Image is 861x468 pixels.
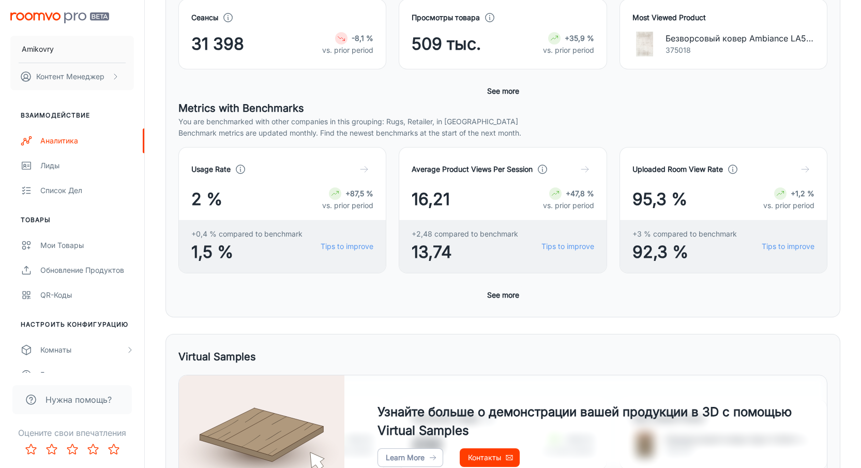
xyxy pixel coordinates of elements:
[321,241,373,252] a: Tips to improve
[103,439,124,460] button: Rate 5 star
[191,240,303,265] span: 1,5 %
[666,45,814,56] p: 375018
[191,228,303,240] span: +0,4 % compared to benchmark
[8,427,136,439] p: Оцените свои впечатления
[632,228,737,240] span: +3 % compared to benchmark
[763,200,814,211] p: vs. prior period
[191,187,222,212] span: 2 %
[566,189,594,198] strong: +47,8 %
[40,135,134,147] div: Аналитика
[10,63,134,90] button: Контент Менеджер
[632,164,723,175] h4: Uploaded Room View Rate
[412,187,450,212] span: 16,21
[62,439,83,460] button: Rate 3 star
[412,228,518,240] span: +2,48 compared to benchmark
[10,12,109,23] img: Roomvo PRO Beta
[36,71,104,82] p: Контент Менеджер
[83,439,103,460] button: Rate 4 star
[191,164,231,175] h4: Usage Rate
[666,32,814,45] p: Безворсовый ковер Ambiance LA5643-L373 (80*150 см)
[191,32,244,56] span: 31 398
[40,160,134,171] div: Лиды
[483,286,523,304] button: See more
[541,241,594,252] a: Tips to improve
[10,36,134,63] button: Amikovry
[40,240,134,251] div: Мои товары
[46,393,112,406] span: Нужна помощь?
[191,12,218,23] h4: Сеансы
[543,45,594,56] p: vs. prior period
[632,32,657,56] img: Безворсовый ковер Ambiance LA5643-L373 (80*150 см)
[483,82,523,100] button: See more
[632,187,687,212] span: 95,3 %
[322,200,373,211] p: vs. prior period
[40,185,134,196] div: Список дел
[412,164,533,175] h4: Average Product Views Per Session
[40,265,134,276] div: Обновление продуктов
[377,403,794,440] h4: Узнайте больше о демонстрации вашей продукции в 3D с помощью Virtual Samples
[762,241,814,252] a: Tips to improve
[22,43,54,55] p: Amikovry
[352,34,373,42] strong: -8,1 %
[543,200,594,211] p: vs. prior period
[377,448,443,467] a: Learn More
[178,116,827,127] p: You are benchmarked with other companies in this grouping: Rugs, Retailer, in [GEOGRAPHIC_DATA]
[40,344,126,356] div: Комнаты
[178,349,256,364] h5: Virtual Samples
[460,448,520,467] a: Контакты
[178,127,827,139] p: Benchmark metrics are updated monthly. Find the newest benchmarks at the start of the next month.
[632,12,814,23] h4: Most Viewed Product
[178,100,827,116] h5: Metrics with Benchmarks
[41,439,62,460] button: Rate 2 star
[412,12,480,23] h4: Просмотры товара
[40,289,134,301] div: QR-коды
[565,34,594,42] strong: +35,9 %
[40,369,134,381] div: Брендинг
[412,32,481,56] span: 509 тыс.
[632,240,737,265] span: 92,3 %
[412,240,518,265] span: 13,74
[21,439,41,460] button: Rate 1 star
[791,189,814,198] strong: +1,2 %
[322,45,373,56] p: vs. prior period
[345,189,373,198] strong: +87,5 %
